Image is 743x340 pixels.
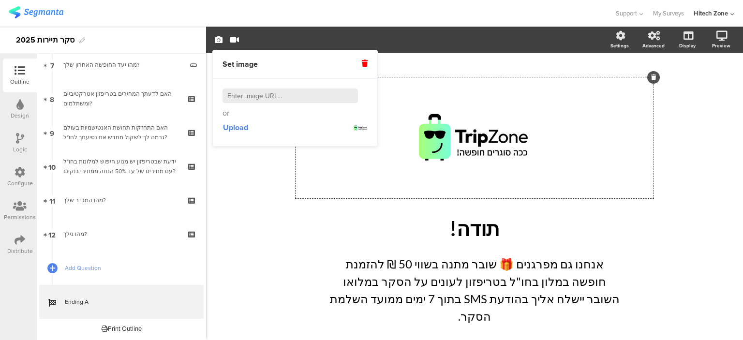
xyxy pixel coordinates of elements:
button: Upload [223,119,249,136]
div: האם התחזקות תחושת האנטישמיות בעולם גרמה לך לשקול מחדש את נסיעתך לחו"ל? [63,123,179,142]
input: Enter image URL... [223,89,358,103]
div: Configure [7,179,33,188]
div: ידעת שבטריפזון יש מנוע חיפוש למלונות בחו"ל עם מחירים של עד 50% הנחה ממחירי בוקינג? [63,157,179,176]
div: Permissions [4,213,36,222]
div: Outline [10,77,30,86]
p: השובר יישלח אליך בהודעת SMS בתוך 7 ימים ממועד השלמת הסקר. [329,290,620,325]
a: 11 מהו המגדר שלך? [39,183,204,217]
a: 8 האם לדעתך המחירים בטריפזון אטרקטיביים ומשתלמים? [39,82,204,116]
p: תודה! [296,216,654,241]
span: 9 [50,127,54,138]
div: Display [679,42,696,49]
div: סקר תיירות 2025 [16,32,74,48]
a: Ending A [39,285,204,319]
span: 11 [49,195,55,206]
div: Design [11,111,29,120]
span: 12 [48,229,56,239]
div: Distribute [7,247,33,255]
div: האם לדעתך המחירים בטריפזון אטרקטיביים ומשתלמים? [63,89,179,108]
p: אנחנו גם מפרגנים 🎁 שובר מתנה בשווי 50 ₪ להזמנת חופשה במלון בחו"ל בטריפזון לעונים על הסקר במלואו [329,255,620,290]
span: 10 [48,161,56,172]
div: Advanced [642,42,665,49]
span: Add Question [65,263,189,273]
span: 8 [50,93,54,104]
img: segmanta logo [9,6,63,18]
div: Preview [712,42,730,49]
div: מהו המגדר שלך? [63,195,179,205]
div: מהו יעד החופשה האחרון שלך? [63,60,183,70]
a: 9 האם התחזקות תחושת האנטישמיות בעולם גרמה לך לשקול מחדש את נסיעתך לחו"ל? [39,116,204,149]
span: Upload [223,122,248,133]
span: Support [616,9,637,18]
span: Set image [223,59,258,70]
span: Ending A [65,297,189,307]
div: Hitech Zone [694,9,728,18]
div: Print Outline [102,324,142,333]
span: 7 [50,59,54,70]
img: https%3A%2F%2Fd3718dnoaommpf.cloudfront.net%2Fsurvey%2Fending%2F72f12e3632953f25c77f.png [353,120,368,135]
a: 12 מהו גילך? [39,217,204,251]
span: or [223,108,229,118]
div: מהו גילך? [63,229,179,239]
div: Logic [13,145,27,154]
a: 10 ידעת שבטריפזון יש מנוע חיפוש למלונות בחו"ל עם מחירים של עד 50% הנחה ממחירי בוקינג? [39,149,204,183]
div: Settings [610,42,629,49]
a: 7 מהו יעד החופשה האחרון שלך? [39,48,204,82]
